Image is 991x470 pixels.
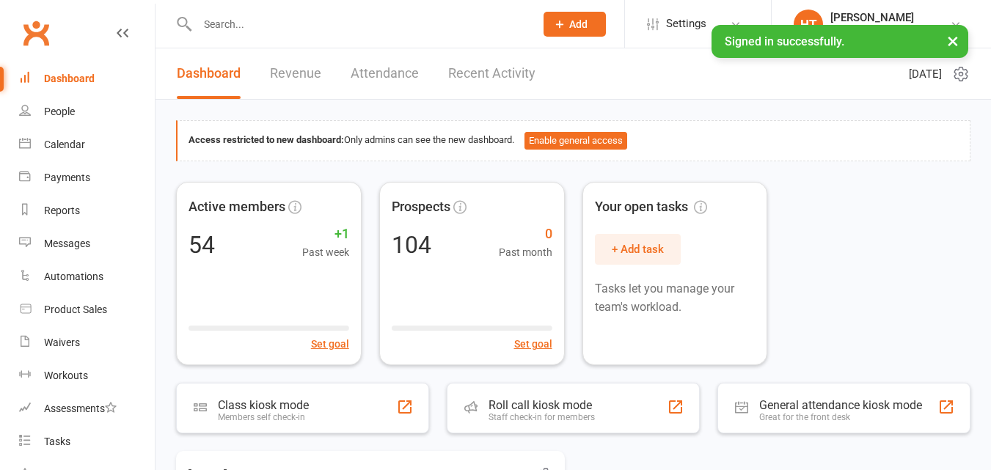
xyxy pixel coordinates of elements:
span: Past week [302,244,349,260]
a: Assessments [19,392,155,425]
button: Set goal [311,336,349,352]
div: People [44,106,75,117]
a: Messages [19,227,155,260]
div: Workouts [44,370,88,381]
a: Waivers [19,326,155,359]
div: Waivers [44,337,80,348]
a: Reports [19,194,155,227]
div: 104 [392,233,431,257]
span: Signed in successfully. [725,34,844,48]
div: [PERSON_NAME] [830,11,914,24]
a: Revenue [270,48,321,99]
div: Product Sales [44,304,107,315]
div: HT [794,10,823,39]
div: Dashboard [44,73,95,84]
span: Add [569,18,588,30]
div: Only admins can see the new dashboard. [189,132,959,150]
div: Automations [44,271,103,282]
a: Tasks [19,425,155,458]
span: Past month [499,244,552,260]
span: Settings [666,7,706,40]
div: Tasks [44,436,70,447]
a: Product Sales [19,293,155,326]
div: Assessments [44,403,117,414]
a: People [19,95,155,128]
a: Clubworx [18,15,54,51]
p: Tasks let you manage your team's workload. [595,279,756,317]
div: Messages [44,238,90,249]
div: Reports [44,205,80,216]
button: + Add task [595,234,681,265]
a: Recent Activity [448,48,535,99]
div: Members self check-in [218,412,309,422]
span: [DATE] [909,65,942,83]
button: Enable general access [524,132,627,150]
a: Payments [19,161,155,194]
div: Great for the front desk [759,412,922,422]
button: × [940,25,966,56]
button: Add [544,12,606,37]
button: Set goal [514,336,552,352]
div: General attendance kiosk mode [759,398,922,412]
a: Attendance [351,48,419,99]
input: Search... [193,14,524,34]
a: Workouts [19,359,155,392]
span: 0 [499,224,552,245]
div: Payments [44,172,90,183]
span: Active members [189,197,285,218]
a: Dashboard [177,48,241,99]
span: Your open tasks [595,197,707,218]
div: 54 [189,233,215,257]
div: Calendar [44,139,85,150]
span: Prospects [392,197,450,218]
strong: Access restricted to new dashboard: [189,134,344,145]
a: Dashboard [19,62,155,95]
div: Class kiosk mode [218,398,309,412]
div: Sapiens Fitness [830,24,914,37]
div: Roll call kiosk mode [489,398,595,412]
a: Automations [19,260,155,293]
span: +1 [302,224,349,245]
div: Staff check-in for members [489,412,595,422]
a: Calendar [19,128,155,161]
